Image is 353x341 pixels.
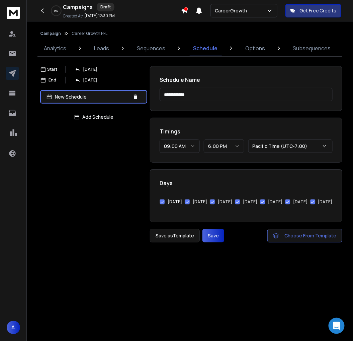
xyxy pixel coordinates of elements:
[83,67,97,72] p: [DATE]
[160,139,200,153] button: 09:00 AM
[284,232,337,239] span: Choose From Template
[285,4,341,17] button: Get Free Credits
[40,110,147,124] button: Add Schedule
[193,199,207,205] label: [DATE]
[218,199,232,205] label: [DATE]
[193,44,217,52] p: Schedule
[241,40,269,56] a: Options
[40,40,70,56] a: Analytics
[160,179,333,187] h1: Days
[189,40,222,56] a: Schedule
[204,139,244,153] button: 6:00 PM
[49,77,56,83] p: End
[133,40,169,56] a: Sequences
[48,67,58,72] p: Start
[7,321,20,334] button: A
[94,44,109,52] p: Leads
[329,318,345,334] div: Open Intercom Messenger
[83,77,97,83] p: [DATE]
[44,44,66,52] p: Analytics
[267,229,342,242] button: Choose From Template
[55,9,58,13] p: 0 %
[268,199,282,205] label: [DATE]
[40,31,61,36] button: Campaign
[293,44,331,52] p: Subsequences
[72,31,107,36] p: Career Growth PFL
[160,127,333,135] h1: Timings
[160,76,333,84] h1: Schedule Name
[84,13,115,18] p: [DATE] 12:30 PM
[293,199,307,205] label: [DATE]
[253,143,310,150] p: Pacific Time (UTC-7:00)
[63,3,93,11] h1: Campaigns
[202,229,224,242] button: Save
[299,7,337,14] p: Get Free Credits
[245,44,265,52] p: Options
[63,13,83,19] p: Created At:
[318,199,333,205] label: [DATE]
[289,40,335,56] a: Subsequences
[215,7,250,14] p: CareerGrowth
[243,199,257,205] label: [DATE]
[150,229,200,242] button: Save asTemplate
[90,40,113,56] a: Leads
[55,94,130,100] p: New Schedule
[168,199,182,205] label: [DATE]
[137,44,165,52] p: Sequences
[97,3,114,11] div: Draft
